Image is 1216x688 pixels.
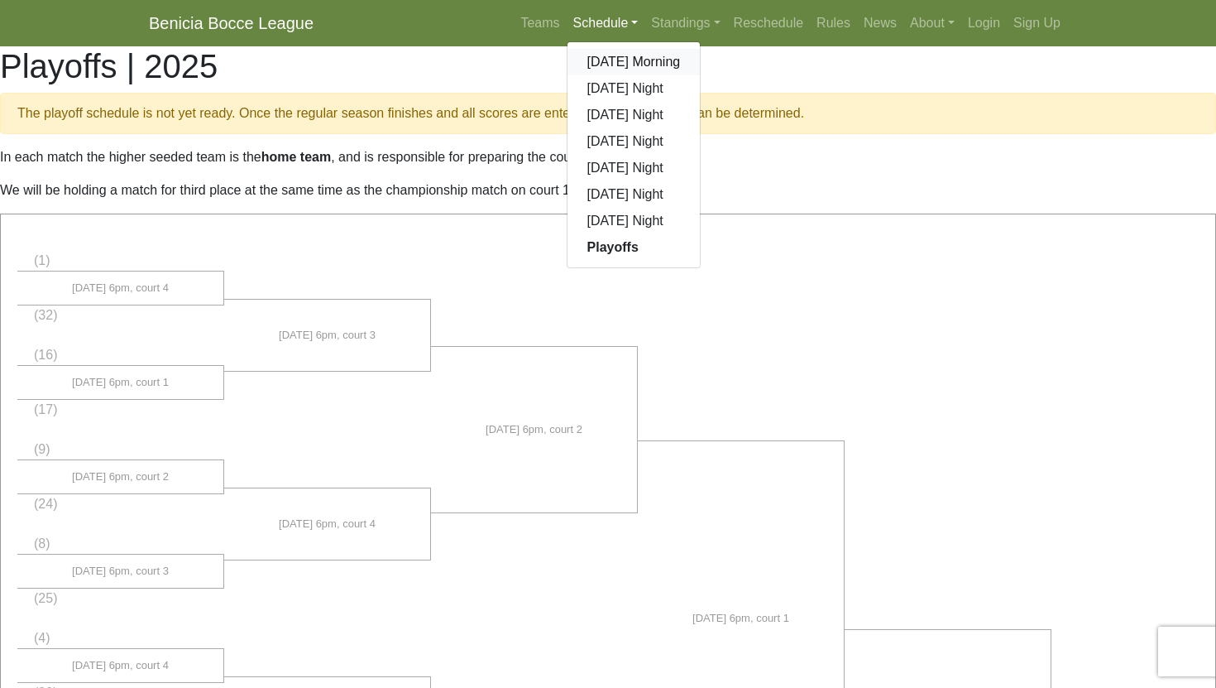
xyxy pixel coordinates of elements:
[567,49,701,75] a: [DATE] Morning
[961,7,1007,40] a: Login
[644,7,726,40] a: Standings
[903,7,961,40] a: About
[514,7,566,40] a: Teams
[567,208,701,234] a: [DATE] Night
[261,150,331,164] strong: home team
[279,327,376,344] span: [DATE] 6pm, court 3
[810,7,857,40] a: Rules
[567,41,701,268] div: Schedule
[72,374,169,391] span: [DATE] 6pm, court 1
[567,128,701,155] a: [DATE] Night
[34,308,57,322] span: (32)
[692,610,789,627] span: [DATE] 6pm, court 1
[34,402,57,416] span: (17)
[279,516,376,532] span: [DATE] 6pm, court 4
[567,181,701,208] a: [DATE] Night
[34,591,57,605] span: (25)
[567,155,701,181] a: [DATE] Night
[34,536,50,551] span: (8)
[34,497,57,511] span: (24)
[1007,7,1067,40] a: Sign Up
[72,657,169,674] span: [DATE] 6pm, court 4
[34,253,50,267] span: (1)
[727,7,811,40] a: Reschedule
[72,280,169,296] span: [DATE] 6pm, court 4
[149,7,314,40] a: Benicia Bocce League
[567,75,701,102] a: [DATE] Night
[486,421,582,438] span: [DATE] 6pm, court 2
[567,102,701,128] a: [DATE] Night
[34,348,57,362] span: (16)
[567,7,645,40] a: Schedule
[857,7,903,40] a: News
[567,234,701,261] a: Playoffs
[72,563,169,580] span: [DATE] 6pm, court 3
[34,442,50,456] span: (9)
[72,469,169,485] span: [DATE] 6pm, court 2
[587,240,639,254] strong: Playoffs
[34,631,50,645] span: (4)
